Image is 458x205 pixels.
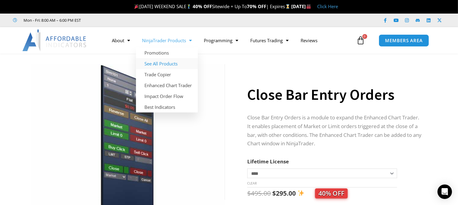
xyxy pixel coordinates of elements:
a: Reviews [295,33,324,47]
a: 0 [348,32,374,49]
span: $ [247,189,251,197]
img: LogoAI | Affordable Indicators – NinjaTrader [22,30,87,51]
img: 🏭 [306,4,311,9]
span: [DATE] WEEKEND SALE Sitewide + Up To | Expires [133,3,291,9]
a: Futures Trading [244,33,295,47]
span: 0 [362,34,367,39]
img: 🎉 [134,4,139,9]
a: NinjaTrader Products [136,33,198,47]
strong: [DATE] [292,3,311,9]
a: See All Products [136,58,198,69]
strong: 40% OFF [193,3,212,9]
nav: Menu [106,33,355,47]
a: Best Indicators [136,102,198,112]
span: $ [272,189,276,197]
bdi: 495.00 [247,189,271,197]
strong: 70% OFF [247,3,267,9]
div: Open Intercom Messenger [437,184,452,199]
label: Lifetime License [247,158,289,165]
img: 🏌️‍♂️ [187,4,191,9]
h1: Close Bar Entry Orders [247,84,423,105]
bdi: 295.00 [272,189,296,197]
a: Click Here [317,3,338,9]
span: 40% OFF [315,188,348,198]
span: MEMBERS AREA [385,38,423,43]
a: Impact Order Flow [136,91,198,102]
a: Promotions [136,47,198,58]
span: Mon - Fri: 8:00 AM – 6:00 PM EST [22,17,81,24]
a: Trade Copier [136,69,198,80]
a: Clear options [247,181,257,185]
img: ✨ [298,190,304,196]
a: Programming [198,33,244,47]
a: MEMBERS AREA [379,34,429,47]
iframe: Customer reviews powered by Trustpilot [90,17,180,23]
img: ⌛ [286,4,290,9]
a: About [106,33,136,47]
a: Enhanced Chart Trader [136,80,198,91]
p: Close Bar Entry Orders is a module to expand the Enhanced Chart Trader. It enables placement of M... [247,113,423,148]
ul: NinjaTrader Products [136,47,198,112]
